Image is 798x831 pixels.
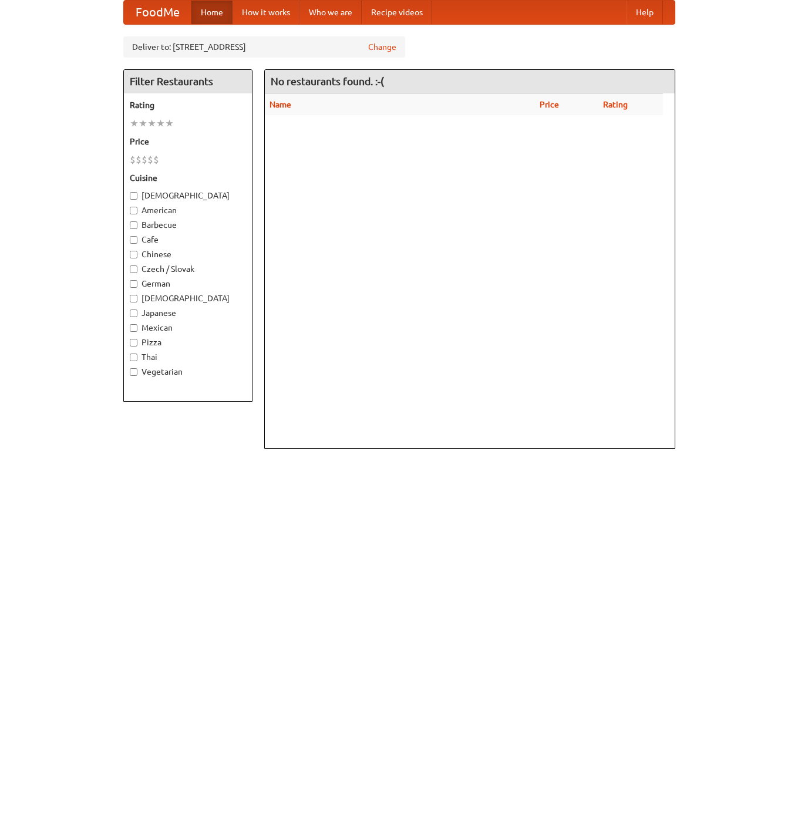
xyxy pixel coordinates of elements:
[130,322,246,334] label: Mexican
[130,366,246,378] label: Vegetarian
[130,190,246,201] label: [DEMOGRAPHIC_DATA]
[130,309,137,317] input: Japanese
[130,368,137,376] input: Vegetarian
[271,76,384,87] ng-pluralize: No restaurants found. :-(
[130,99,246,111] h5: Rating
[130,351,246,363] label: Thai
[540,100,559,109] a: Price
[362,1,432,24] a: Recipe videos
[130,207,137,214] input: American
[147,117,156,130] li: ★
[270,100,291,109] a: Name
[130,153,136,166] li: $
[130,295,137,302] input: [DEMOGRAPHIC_DATA]
[142,153,147,166] li: $
[130,278,246,290] label: German
[130,192,137,200] input: [DEMOGRAPHIC_DATA]
[130,117,139,130] li: ★
[139,117,147,130] li: ★
[233,1,299,24] a: How it works
[130,292,246,304] label: [DEMOGRAPHIC_DATA]
[147,153,153,166] li: $
[130,221,137,229] input: Barbecue
[130,251,137,258] input: Chinese
[123,36,405,58] div: Deliver to: [STREET_ADDRESS]
[130,337,246,348] label: Pizza
[130,263,246,275] label: Czech / Slovak
[130,265,137,273] input: Czech / Slovak
[191,1,233,24] a: Home
[130,307,246,319] label: Japanese
[130,219,246,231] label: Barbecue
[368,41,396,53] a: Change
[130,236,137,244] input: Cafe
[130,248,246,260] label: Chinese
[130,280,137,288] input: German
[165,117,174,130] li: ★
[130,354,137,361] input: Thai
[627,1,663,24] a: Help
[130,324,137,332] input: Mexican
[124,1,191,24] a: FoodMe
[156,117,165,130] li: ★
[153,153,159,166] li: $
[130,234,246,245] label: Cafe
[130,204,246,216] label: American
[603,100,628,109] a: Rating
[130,339,137,346] input: Pizza
[299,1,362,24] a: Who we are
[136,153,142,166] li: $
[130,172,246,184] h5: Cuisine
[130,136,246,147] h5: Price
[124,70,252,93] h4: Filter Restaurants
